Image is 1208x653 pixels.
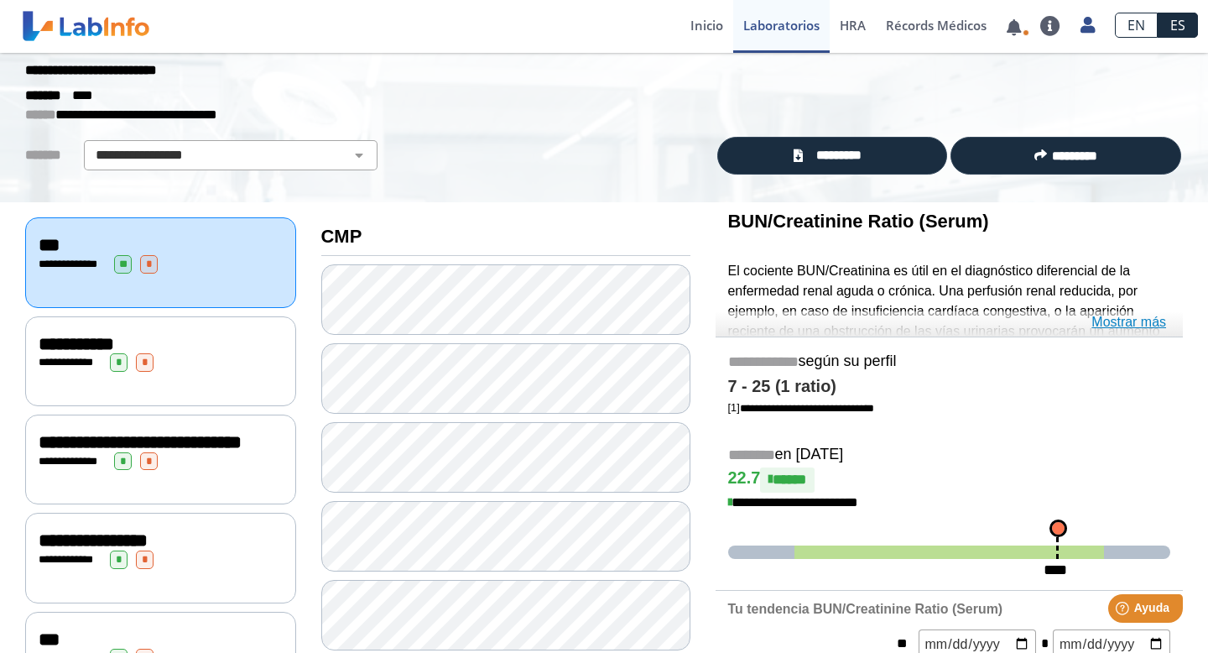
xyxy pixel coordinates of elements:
[728,401,874,414] a: [1]
[728,353,1171,372] h5: según su perfil
[321,226,362,247] b: CMP
[1059,588,1190,635] iframe: Help widget launcher
[728,377,1171,397] h4: 7 - 25 (1 ratio)
[1115,13,1158,38] a: EN
[840,17,866,34] span: HRA
[728,211,989,232] b: BUN/Creatinine Ratio (Serum)
[728,468,1171,493] h4: 22.7
[1091,312,1166,332] a: Mostrar más
[728,602,1003,616] b: Tu tendencia BUN/Creatinine Ratio (Serum)
[1158,13,1198,38] a: ES
[728,261,1171,362] p: El cociente BUN/Creatinina es útil en el diagnóstico diferencial de la enfermedad renal aguda o c...
[728,446,1171,465] h5: en [DATE]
